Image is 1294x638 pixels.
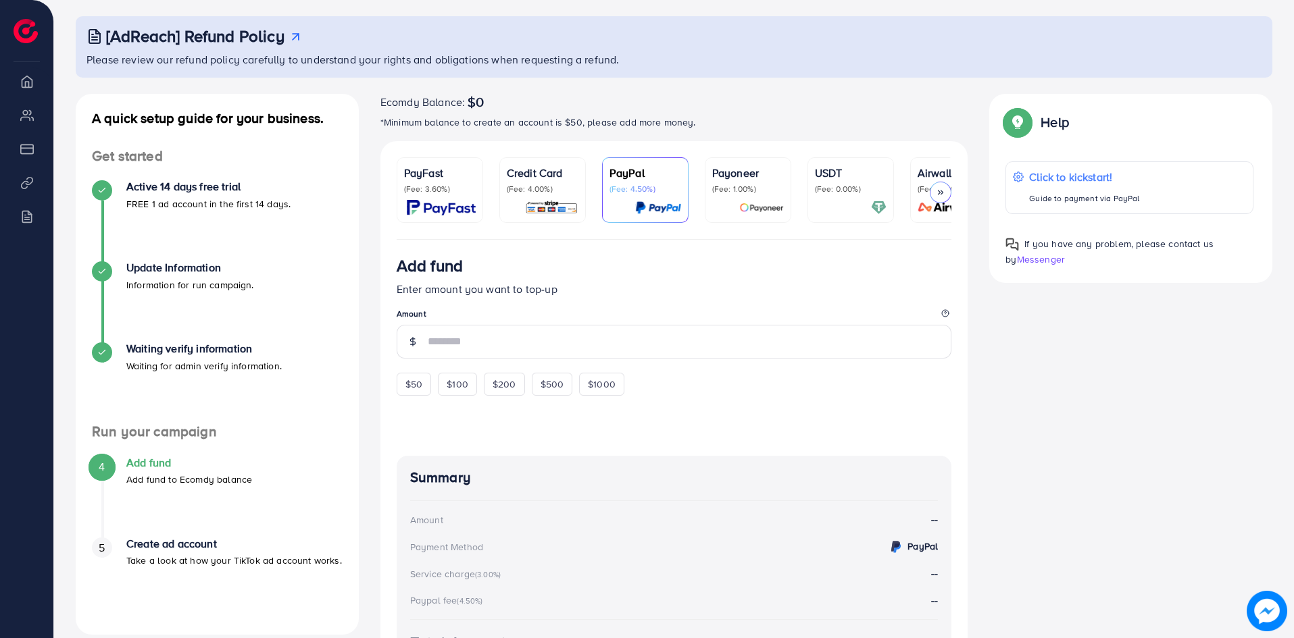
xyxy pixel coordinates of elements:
[14,19,38,43] img: logo
[468,94,484,110] span: $0
[1041,114,1069,130] p: Help
[588,377,616,391] span: $1000
[380,114,968,130] p: *Minimum balance to create an account is $50, please add more money.
[1005,238,1019,251] img: Popup guide
[410,567,505,581] div: Service charge
[405,377,422,391] span: $50
[126,196,291,212] p: FREE 1 ad account in the first 14 days.
[126,277,254,293] p: Information for run campaign.
[126,342,282,355] h4: Waiting verify information
[907,539,938,553] strong: PayPal
[888,539,904,555] img: credit
[126,261,254,274] h4: Update Information
[1029,169,1139,185] p: Click to kickstart!
[126,471,252,487] p: Add fund to Ecomdy balance
[1017,252,1065,266] span: Messenger
[76,456,359,537] li: Add fund
[126,456,252,469] h4: Add fund
[410,540,483,554] div: Payment Method
[407,200,476,215] img: card
[410,513,443,527] div: Amount
[815,184,887,194] p: (Fee: 0.00%)
[931,566,938,581] strong: --
[126,358,282,374] p: Waiting for admin verify information.
[397,308,952,325] legend: Amount
[404,184,476,194] p: (Fee: 3.60%)
[507,184,578,194] p: (Fee: 4.00%)
[76,342,359,423] li: Waiting verify information
[931,593,938,608] strong: --
[126,552,342,568] p: Take a look at how your TikTok ad account works.
[99,540,105,556] span: 5
[507,165,578,181] p: Credit Card
[76,110,359,126] h4: A quick setup guide for your business.
[86,51,1264,68] p: Please review our refund policy carefully to understand your rights and obligations when requesti...
[815,165,887,181] p: USDT
[397,256,463,275] h3: Add fund
[931,512,938,527] strong: --
[76,261,359,342] li: Update Information
[397,281,952,297] p: Enter amount you want to top-up
[475,569,501,580] small: (3.00%)
[609,165,681,181] p: PayPal
[712,184,784,194] p: (Fee: 1.00%)
[410,469,939,486] h4: Summary
[918,184,989,194] p: (Fee: 0.00%)
[525,200,578,215] img: card
[106,26,284,46] h3: [AdReach] Refund Policy
[1005,237,1214,266] span: If you have any problem, please contact us by
[493,377,516,391] span: $200
[76,423,359,440] h4: Run your campaign
[918,165,989,181] p: Airwallex
[126,180,291,193] h4: Active 14 days free trial
[76,148,359,165] h4: Get started
[457,595,482,606] small: (4.50%)
[541,377,564,391] span: $500
[99,459,105,475] span: 4
[712,165,784,181] p: Payoneer
[609,184,681,194] p: (Fee: 4.50%)
[871,200,887,215] img: card
[739,200,784,215] img: card
[76,180,359,261] li: Active 14 days free trial
[126,537,342,550] h4: Create ad account
[914,200,989,215] img: card
[380,94,465,110] span: Ecomdy Balance:
[404,165,476,181] p: PayFast
[410,593,487,607] div: Paypal fee
[1005,110,1030,134] img: Popup guide
[1029,190,1139,207] p: Guide to payment via PayPal
[447,377,468,391] span: $100
[635,200,681,215] img: card
[76,537,359,618] li: Create ad account
[1251,595,1283,627] img: image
